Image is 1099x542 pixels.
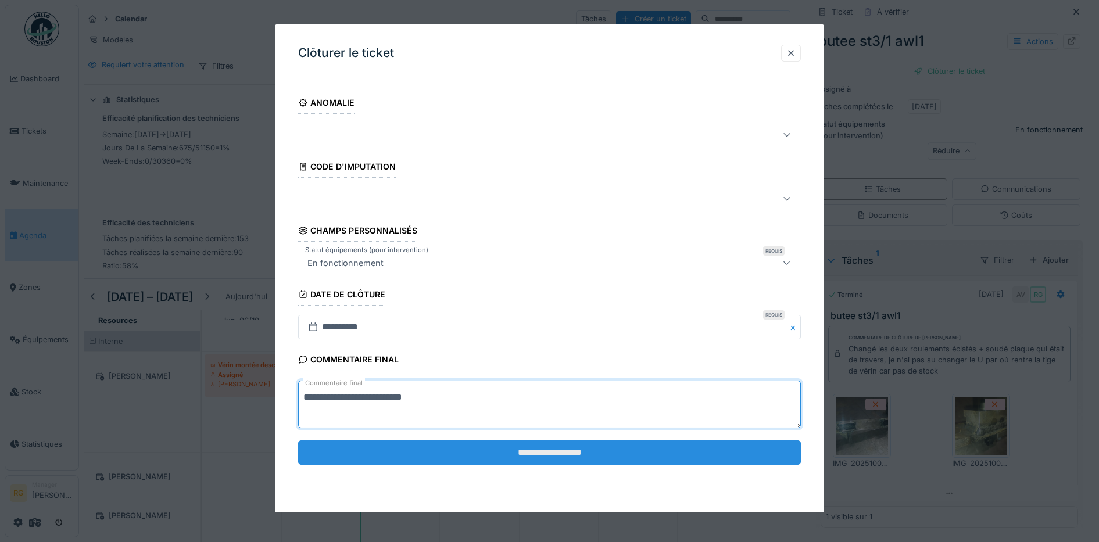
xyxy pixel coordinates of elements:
h3: Clôturer le ticket [298,46,394,60]
div: Requis [763,246,785,256]
div: Code d'imputation [298,158,396,178]
button: Close [788,315,801,339]
div: Anomalie [298,94,355,114]
label: Statut équipements (pour intervention) [303,245,431,255]
div: Champs personnalisés [298,222,418,242]
div: En fonctionnement [303,256,388,270]
div: Requis [763,310,785,320]
div: Commentaire final [298,351,399,371]
label: Commentaire final [303,376,365,390]
div: Date de clôture [298,286,386,306]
